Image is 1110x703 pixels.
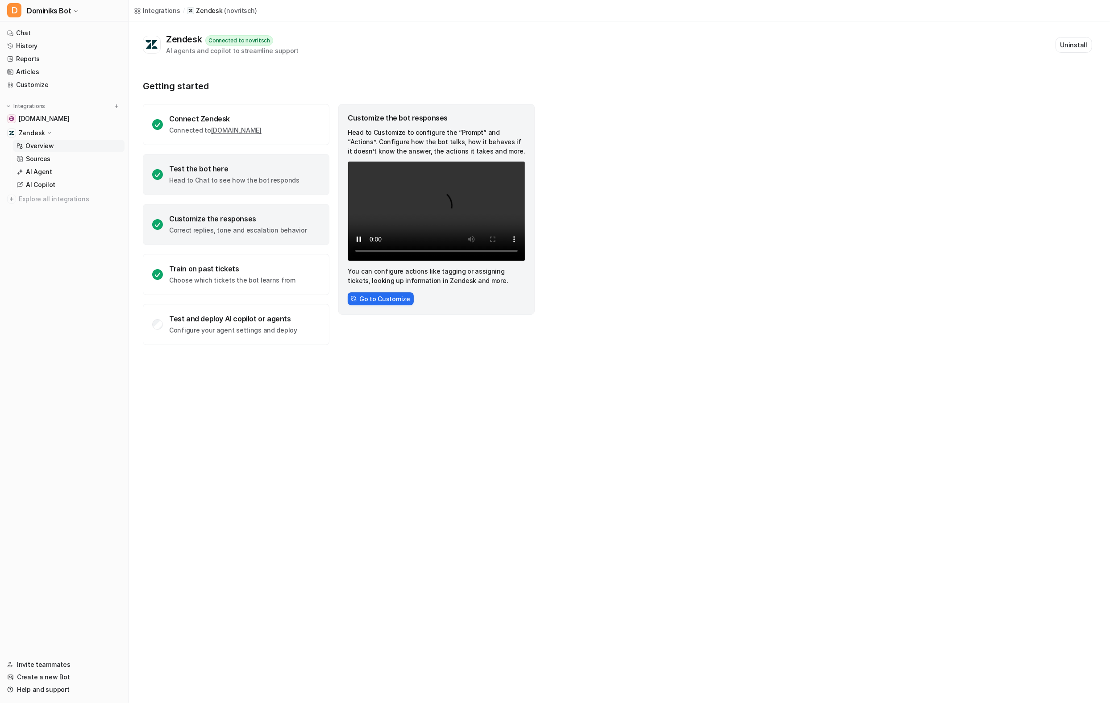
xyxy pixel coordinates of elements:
[7,3,21,17] span: D
[13,166,125,178] a: AI Agent
[25,141,54,150] p: Overview
[13,153,125,165] a: Sources
[211,126,262,134] a: [DOMAIN_NAME]
[134,6,180,15] a: Integrations
[224,6,257,15] p: ( novritsch )
[19,114,69,123] span: [DOMAIN_NAME]
[13,140,125,152] a: Overview
[196,6,222,15] p: Zendesk
[169,164,299,173] div: Test the bot here
[169,126,262,135] p: Connected to
[26,180,55,189] p: AI Copilot
[169,114,262,123] div: Connect Zendesk
[169,264,295,273] div: Train on past tickets
[348,266,525,285] p: You can configure actions like tagging or assigning tickets, looking up information in Zendesk an...
[113,103,120,109] img: menu_add.svg
[19,192,121,206] span: Explore all integrations
[4,66,125,78] a: Articles
[348,161,525,261] video: Your browser does not support the video tag.
[348,292,414,305] button: Go to Customize
[19,129,45,137] p: Zendesk
[27,4,71,17] span: Dominiks Bot
[166,46,299,55] div: AI agents and copilot to streamline support
[1056,37,1092,53] button: Uninstall
[26,167,52,176] p: AI Agent
[183,7,185,15] span: /
[4,658,125,671] a: Invite teammates
[166,34,205,45] div: Zendesk
[145,39,158,50] img: Zendesk logo
[4,112,125,125] a: eu.novritsch.com[DOMAIN_NAME]
[169,314,297,323] div: Test and deploy AI copilot or agents
[4,683,125,696] a: Help and support
[4,671,125,683] a: Create a new Bot
[350,295,357,302] img: CstomizeIcon
[143,6,180,15] div: Integrations
[13,103,45,110] p: Integrations
[26,154,50,163] p: Sources
[7,195,16,204] img: explore all integrations
[169,326,297,335] p: Configure your agent settings and deploy
[4,40,125,52] a: History
[187,6,257,15] a: Zendesk(novritsch)
[348,113,525,122] div: Customize the bot responses
[143,81,536,92] p: Getting started
[5,103,12,109] img: expand menu
[169,276,295,285] p: Choose which tickets the bot learns from
[348,128,525,156] p: Head to Customize to configure the “Prompt” and “Actions”. Configure how the bot talks, how it be...
[205,35,273,46] div: Connected to novritsch
[169,214,307,223] div: Customize the responses
[4,193,125,205] a: Explore all integrations
[13,179,125,191] a: AI Copilot
[9,130,14,136] img: Zendesk
[9,116,14,121] img: eu.novritsch.com
[169,176,299,185] p: Head to Chat to see how the bot responds
[4,53,125,65] a: Reports
[169,226,307,235] p: Correct replies, tone and escalation behavior
[4,102,48,111] button: Integrations
[4,27,125,39] a: Chat
[4,79,125,91] a: Customize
